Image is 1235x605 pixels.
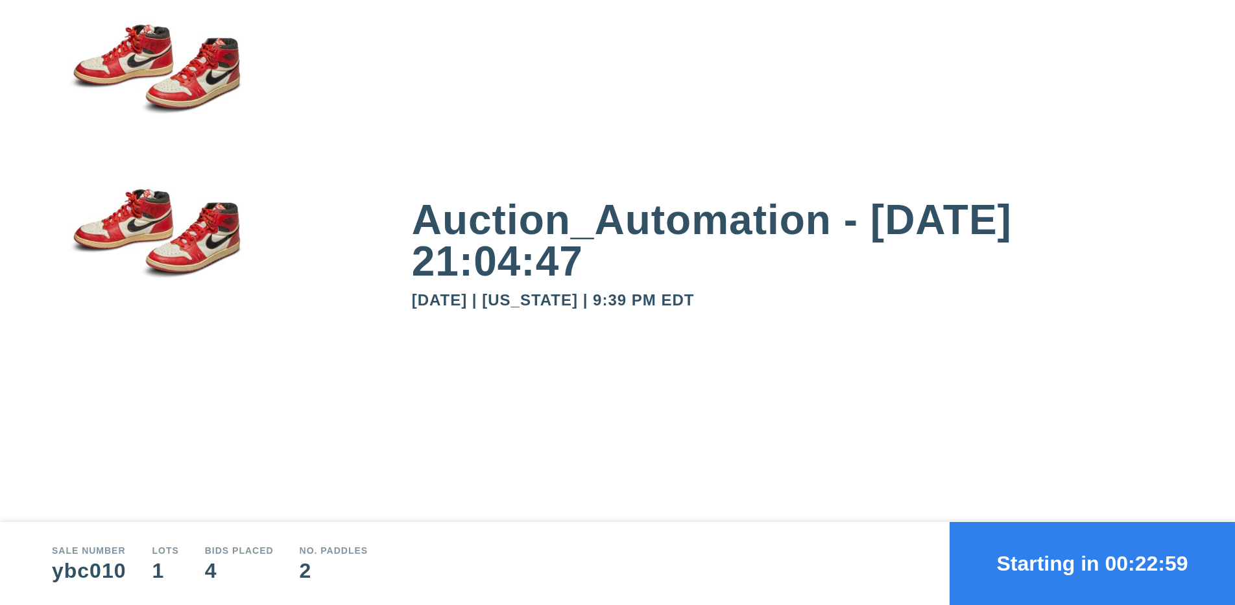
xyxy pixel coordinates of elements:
div: Lots [152,546,178,555]
div: [DATE] | [US_STATE] | 9:39 PM EDT [412,292,1183,308]
div: 4 [205,560,274,581]
div: 2 [300,560,368,581]
div: Bids Placed [205,546,274,555]
button: Starting in 00:22:59 [950,522,1235,605]
div: ybc010 [52,560,126,581]
div: Sale number [52,546,126,555]
div: Auction_Automation - [DATE] 21:04:47 [412,199,1183,282]
div: No. Paddles [300,546,368,555]
div: 1 [152,560,178,581]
